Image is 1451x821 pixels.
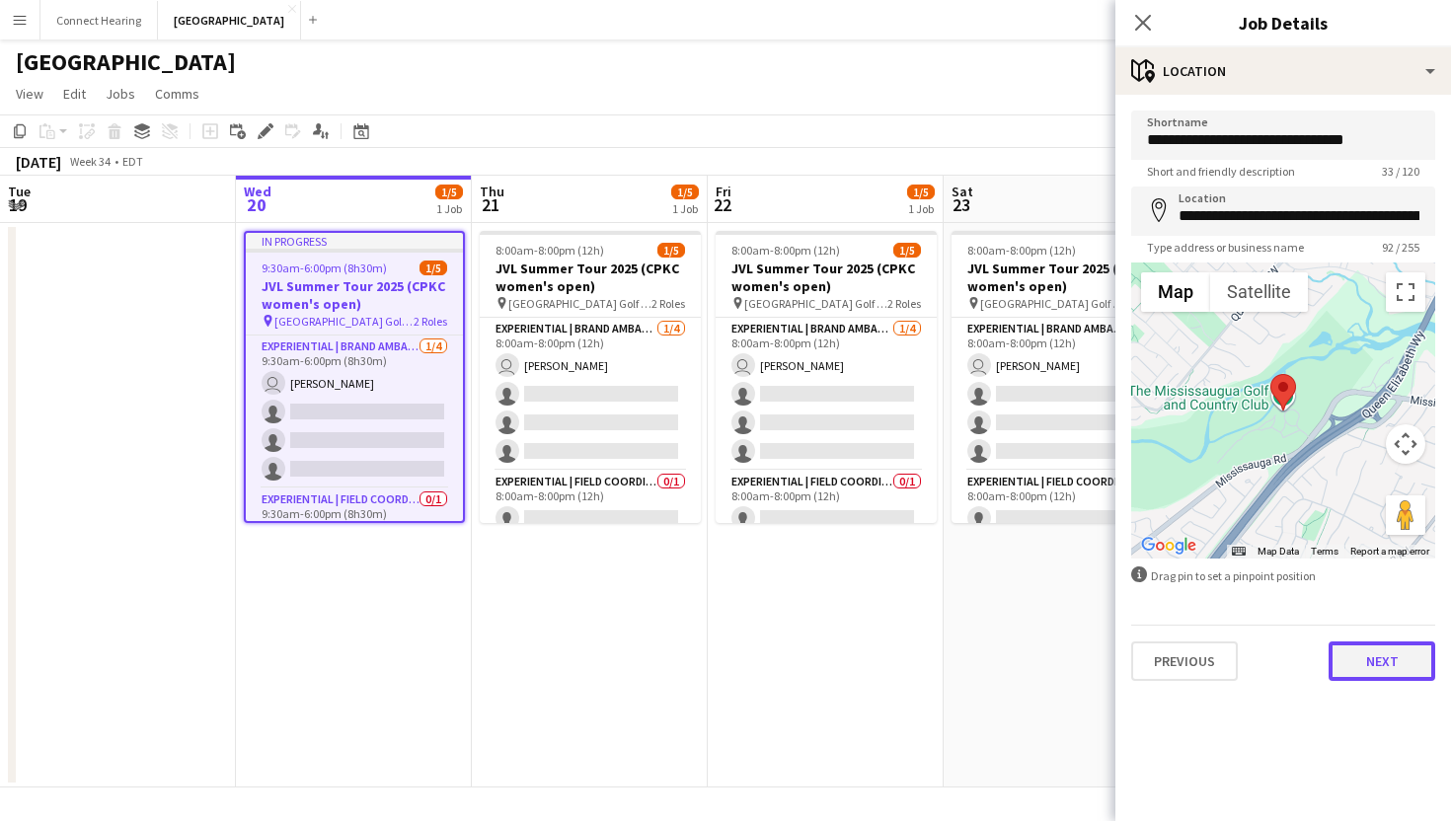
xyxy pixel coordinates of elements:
h3: JVL Summer Tour 2025 (CPKC women's open) [952,260,1173,295]
button: Keyboard shortcuts [1232,545,1246,559]
span: Sat [952,183,973,200]
span: [GEOGRAPHIC_DATA] Golf and Country Club [274,314,414,329]
a: Jobs [98,81,143,107]
span: [GEOGRAPHIC_DATA] Golf and Country Club [980,296,1123,311]
span: 23 [949,193,973,216]
div: [DATE] [16,152,61,172]
a: Comms [147,81,207,107]
app-job-card: 8:00am-8:00pm (12h)1/5JVL Summer Tour 2025 (CPKC women's open) [GEOGRAPHIC_DATA] Golf and Country... [480,231,701,523]
span: Thu [480,183,504,200]
button: Show satellite imagery [1210,272,1308,312]
a: Terms [1311,546,1338,557]
button: Connect Hearing [40,1,158,39]
img: Google [1136,533,1201,559]
app-job-card: In progress9:30am-6:00pm (8h30m)1/5JVL Summer Tour 2025 (CPKC women's open) [GEOGRAPHIC_DATA] Gol... [244,231,465,523]
a: Edit [55,81,94,107]
button: Next [1329,641,1435,681]
h3: Job Details [1115,10,1451,36]
span: Week 34 [65,154,115,169]
button: Toggle fullscreen view [1386,272,1425,312]
app-card-role: Experiential | Brand Ambassador1/48:00am-8:00pm (12h) [PERSON_NAME] [480,318,701,471]
span: 92 / 255 [1366,240,1435,255]
button: Map Data [1258,545,1299,559]
span: Fri [716,183,731,200]
span: 20 [241,193,271,216]
span: 2 Roles [414,314,447,329]
span: [GEOGRAPHIC_DATA] Golf and Country Club [744,296,887,311]
h3: JVL Summer Tour 2025 (CPKC women's open) [480,260,701,295]
span: 1/5 [420,261,447,275]
span: 19 [5,193,31,216]
span: 2 Roles [887,296,921,311]
h3: JVL Summer Tour 2025 (CPKC women's open) [716,260,937,295]
span: [GEOGRAPHIC_DATA] Golf and Country Club [508,296,651,311]
a: Open this area in Google Maps (opens a new window) [1136,533,1201,559]
span: Edit [63,85,86,103]
app-card-role: Experiential | Field Coordinator0/18:00am-8:00pm (12h) [480,471,701,538]
a: Report a map error [1350,546,1429,557]
button: Drag Pegman onto the map to open Street View [1386,495,1425,535]
div: EDT [122,154,143,169]
h3: JVL Summer Tour 2025 (CPKC women's open) [246,277,463,313]
app-card-role: Experiential | Field Coordinator0/18:00am-8:00pm (12h) [716,471,937,538]
span: 22 [713,193,731,216]
div: In progress [246,233,463,249]
span: 33 / 120 [1366,164,1435,179]
span: View [16,85,43,103]
span: Short and friendly description [1131,164,1311,179]
button: Show street map [1141,272,1210,312]
app-card-role: Experiential | Brand Ambassador1/48:00am-8:00pm (12h) [PERSON_NAME] [952,318,1173,471]
button: Previous [1131,641,1238,681]
app-card-role: Experiential | Brand Ambassador1/48:00am-8:00pm (12h) [PERSON_NAME] [716,318,937,471]
div: 1 Job [672,201,698,216]
div: Location [1115,47,1451,95]
a: View [8,81,51,107]
span: 1/5 [907,185,935,199]
app-card-role: Experiential | Brand Ambassador1/49:30am-6:00pm (8h30m) [PERSON_NAME] [246,336,463,488]
span: 8:00am-8:00pm (12h) [967,243,1076,258]
span: 2 Roles [651,296,685,311]
span: 1/5 [435,185,463,199]
app-card-role: Experiential | Field Coordinator0/18:00am-8:00pm (12h) [952,471,1173,538]
span: 1/5 [657,243,685,258]
app-job-card: 8:00am-8:00pm (12h)1/5JVL Summer Tour 2025 (CPKC women's open) [GEOGRAPHIC_DATA] Golf and Country... [716,231,937,523]
span: Tue [8,183,31,200]
span: 21 [477,193,504,216]
span: Type address or business name [1131,240,1320,255]
div: Drag pin to set a pinpoint position [1131,566,1435,585]
button: [GEOGRAPHIC_DATA] [158,1,301,39]
div: 1 Job [436,201,462,216]
app-card-role: Experiential | Field Coordinator0/19:30am-6:00pm (8h30m) [246,488,463,556]
span: Comms [155,85,199,103]
span: 8:00am-8:00pm (12h) [496,243,604,258]
span: Wed [244,183,271,200]
div: 1 Job [908,201,934,216]
button: Map camera controls [1386,424,1425,464]
app-job-card: 8:00am-8:00pm (12h)1/5JVL Summer Tour 2025 (CPKC women's open) [GEOGRAPHIC_DATA] Golf and Country... [952,231,1173,523]
span: Jobs [106,85,135,103]
h1: [GEOGRAPHIC_DATA] [16,47,236,77]
span: 8:00am-8:00pm (12h) [731,243,840,258]
span: 9:30am-6:00pm (8h30m) [262,261,387,275]
span: 1/5 [893,243,921,258]
span: 1/5 [671,185,699,199]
